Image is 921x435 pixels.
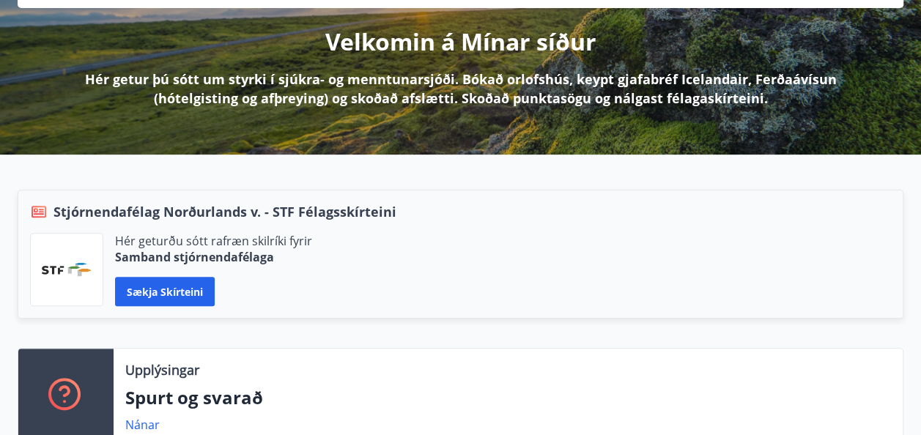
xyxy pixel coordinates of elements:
[125,360,199,379] p: Upplýsingar
[115,277,215,306] button: Sækja skírteini
[115,249,312,265] p: Samband stjórnendafélaga
[115,233,312,249] p: Hér geturðu sótt rafræn skilríki fyrir
[41,70,880,108] p: Hér getur þú sótt um styrki í sjúkra- og menntunarsjóði. Bókað orlofshús, keypt gjafabréf Iceland...
[42,263,92,276] img: vjCaq2fThgY3EUYqSgpjEiBg6WP39ov69hlhuPVN.png
[125,385,891,410] p: Spurt og svarað
[125,417,160,433] a: Nánar
[325,26,596,58] p: Velkomin á Mínar síður
[53,202,396,221] span: Stjórnendafélag Norðurlands v. - STF Félagsskírteini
